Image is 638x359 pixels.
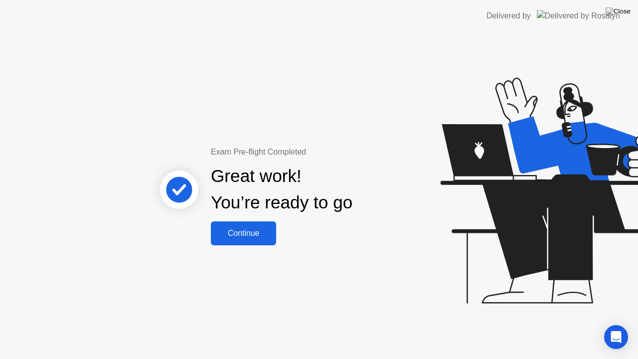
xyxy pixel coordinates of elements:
div: Delivered by [486,10,531,22]
div: Great work! You’re ready to go [211,163,352,216]
div: Continue [214,229,273,238]
img: Delivered by Rosalyn [537,10,620,21]
button: Continue [211,221,276,245]
div: Exam Pre-flight Completed [211,146,417,158]
img: Close [606,7,631,15]
div: Open Intercom Messenger [604,325,628,349]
